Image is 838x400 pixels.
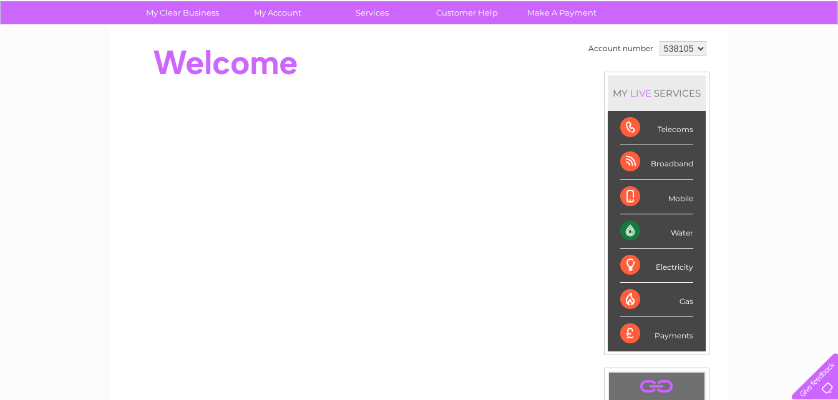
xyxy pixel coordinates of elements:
a: Telecoms [685,53,722,62]
img: logo.png [29,32,93,70]
div: Clear Business is a trading name of Verastar Limited (registered in [GEOGRAPHIC_DATA] No. 3667643... [125,7,714,60]
div: Water [620,214,693,249]
a: Water [618,53,642,62]
div: LIVE [628,87,654,99]
a: Contact [755,53,786,62]
div: MY SERVICES [608,75,706,111]
div: Broadband [620,145,693,179]
a: Blog [729,53,748,62]
a: Energy [650,53,677,62]
a: 0333 014 3131 [603,6,689,22]
div: Telecoms [620,111,693,145]
a: Customer Help [416,1,519,24]
div: Electricity [620,249,693,283]
a: My Clear Business [131,1,234,24]
div: Gas [620,283,693,317]
a: . [612,376,701,398]
a: Log out [797,53,826,62]
div: Mobile [620,180,693,214]
a: My Account [226,1,329,24]
a: Services [321,1,424,24]
a: Make A Payment [510,1,613,24]
div: Payments [620,317,693,351]
td: Account number [585,38,656,59]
